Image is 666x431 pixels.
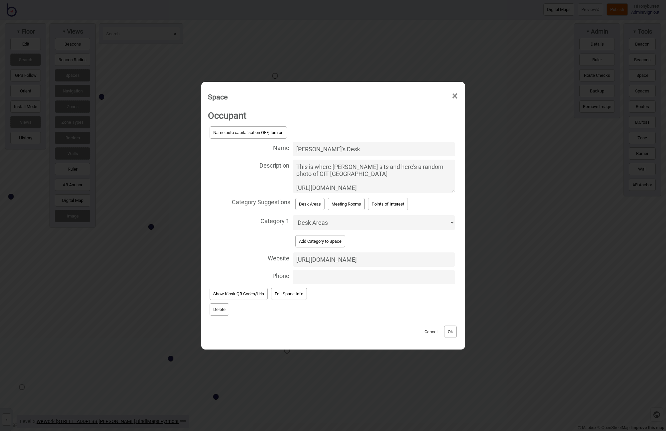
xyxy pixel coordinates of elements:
input: Website [293,252,455,267]
button: Edit Space Info [271,288,307,300]
h2: Occupant [208,107,458,125]
button: Name auto capitalisation OFF, turn on [210,126,287,139]
button: Ok [444,326,457,338]
span: Category Suggestions [208,195,290,208]
button: Delete [210,303,229,316]
span: Description [208,158,289,172]
span: Name [208,140,289,154]
button: Cancel [421,326,441,338]
button: Add Category to Space [295,235,345,247]
span: Category 1 [208,214,289,227]
input: Name [293,142,455,156]
button: Desk Areas [295,198,325,210]
span: Website [208,251,289,264]
span: × [451,85,458,107]
div: Space [208,90,228,104]
button: Show Kiosk QR Codes/Urls [210,288,268,300]
button: Meeting Rooms [328,198,365,210]
textarea: Description [293,160,455,193]
input: Phone [293,270,455,284]
button: Points of Interest [368,198,408,210]
span: Phone [208,268,289,282]
select: Category 1 [293,215,455,230]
